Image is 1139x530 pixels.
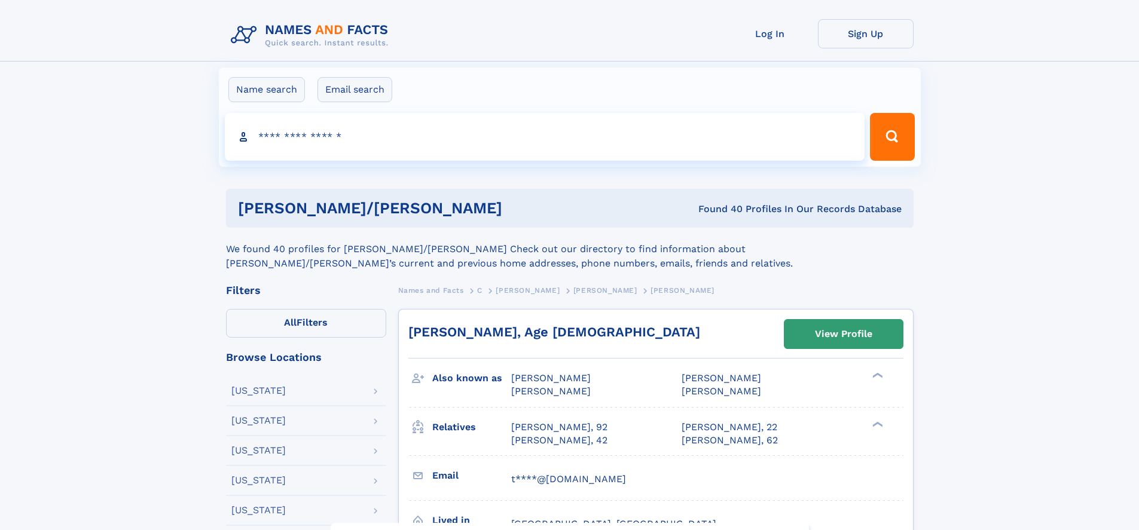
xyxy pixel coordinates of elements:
div: [US_STATE] [231,416,286,425]
a: C [477,283,483,298]
span: [GEOGRAPHIC_DATA], [GEOGRAPHIC_DATA] [511,518,716,529]
h3: Also known as [432,368,511,388]
div: ❯ [869,372,884,379]
label: Email search [317,77,392,102]
label: Filters [226,309,386,338]
div: [US_STATE] [231,506,286,515]
span: [PERSON_NAME] [651,286,714,295]
div: Browse Locations [226,352,386,363]
a: [PERSON_NAME] [573,283,637,298]
a: [PERSON_NAME] [496,283,560,298]
div: [US_STATE] [231,446,286,455]
div: ❯ [869,420,884,428]
h1: [PERSON_NAME]/[PERSON_NAME] [238,201,600,216]
a: [PERSON_NAME], 22 [682,421,777,434]
div: Found 40 Profiles In Our Records Database [600,203,902,216]
button: Search Button [870,113,914,161]
a: [PERSON_NAME], 42 [511,434,607,447]
a: [PERSON_NAME], 92 [511,421,607,434]
div: [US_STATE] [231,476,286,485]
h3: Email [432,465,511,486]
span: [PERSON_NAME] [511,372,591,384]
div: [US_STATE] [231,386,286,396]
span: [PERSON_NAME] [496,286,560,295]
a: [PERSON_NAME], Age [DEMOGRAPHIC_DATA] [408,324,700,339]
a: Sign Up [818,19,914,48]
h3: Relatives [432,417,511,437]
span: [PERSON_NAME] [573,286,637,295]
img: Logo Names and Facts [226,19,398,51]
span: [PERSON_NAME] [511,385,591,397]
span: C [477,286,483,295]
a: Names and Facts [398,283,464,298]
a: [PERSON_NAME], 62 [682,434,778,447]
div: We found 40 profiles for [PERSON_NAME]/[PERSON_NAME] Check out our directory to find information ... [226,228,914,271]
input: search input [225,113,865,161]
span: All [284,317,297,328]
label: Name search [228,77,305,102]
a: View Profile [784,320,903,348]
div: View Profile [815,320,872,348]
a: Log In [722,19,818,48]
span: [PERSON_NAME] [682,385,761,397]
span: [PERSON_NAME] [682,372,761,384]
div: Filters [226,285,386,296]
